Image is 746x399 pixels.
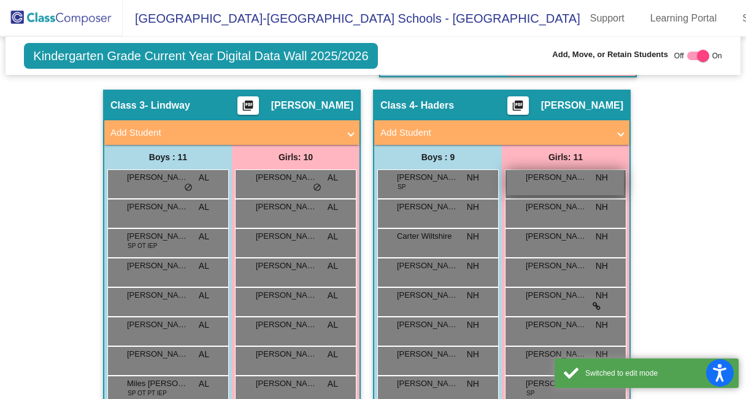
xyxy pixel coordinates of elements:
span: AL [328,348,338,361]
span: AL [328,289,338,302]
span: AL [328,378,338,390]
span: AL [199,171,209,184]
span: [PERSON_NAME] [397,319,458,331]
span: [PERSON_NAME] [397,348,458,360]
mat-expansion-panel-header: Add Student [374,120,629,145]
span: SP OT PT IEP [128,389,167,398]
span: [PERSON_NAME] [127,260,188,272]
button: Print Students Details [507,96,529,115]
span: [PERSON_NAME] [256,201,317,213]
span: - Lindway [145,99,190,112]
span: AL [199,378,209,390]
span: AL [199,289,209,302]
div: Switched to edit mode [585,368,729,379]
span: AL [199,201,209,214]
span: NH [596,348,608,361]
mat-panel-title: Add Student [380,126,609,140]
a: Support [580,9,634,28]
div: Girls: 11 [502,145,629,169]
mat-icon: picture_as_pdf [240,99,255,117]
div: Girls: 10 [232,145,360,169]
span: [PERSON_NAME] [127,348,188,360]
span: NH [596,201,608,214]
span: AL [328,230,338,243]
mat-icon: picture_as_pdf [510,99,525,117]
span: Kindergarten Grade Current Year Digital Data Wall 2025/2026 [24,43,377,69]
span: NH [467,230,479,243]
span: [PERSON_NAME] [526,289,587,301]
span: [PERSON_NAME] [526,230,587,242]
span: [PERSON_NAME] [256,230,317,242]
span: [GEOGRAPHIC_DATA]-[GEOGRAPHIC_DATA] Schools - [GEOGRAPHIC_DATA] [123,9,580,28]
span: [PERSON_NAME] [127,319,188,331]
span: AL [328,260,338,273]
span: [PERSON_NAME] [526,378,587,390]
span: [PERSON_NAME] [256,319,317,331]
span: [PERSON_NAME] [256,171,317,184]
span: NH [467,260,479,273]
span: Off [674,50,684,61]
mat-panel-title: Add Student [110,126,339,140]
span: NH [467,348,479,361]
span: NH [596,319,608,331]
span: [PERSON_NAME] [127,171,188,184]
span: NH [467,378,479,390]
span: AL [199,319,209,331]
span: On [712,50,722,61]
span: [PERSON_NAME] [397,260,458,272]
span: [PERSON_NAME] [127,289,188,301]
span: NH [467,171,479,184]
span: Miles [PERSON_NAME] [127,378,188,390]
a: Learning Portal [640,9,727,28]
div: Boys : 9 [374,145,502,169]
span: [PERSON_NAME] [397,201,458,213]
span: [PERSON_NAME] [256,289,317,301]
span: AL [328,319,338,331]
span: [PERSON_NAME] [256,348,317,360]
span: AL [199,348,209,361]
span: NH [596,289,608,302]
span: - Haders [415,99,454,112]
span: [PERSON_NAME] [526,171,587,184]
span: Carter Wiltshire [397,230,458,242]
span: [PERSON_NAME] [541,99,623,112]
span: NH [596,171,608,184]
span: [PERSON_NAME] [397,289,458,301]
span: [PERSON_NAME] [397,378,458,390]
span: [PERSON_NAME] [526,319,587,331]
span: [PERSON_NAME] [526,348,587,360]
span: [PERSON_NAME] [271,99,353,112]
span: NH [596,260,608,273]
span: [PERSON_NAME] [256,260,317,272]
span: [PERSON_NAME] [127,230,188,242]
mat-expansion-panel-header: Add Student [104,120,360,145]
span: Add, Move, or Retain Students [552,48,668,61]
button: Print Students Details [237,96,259,115]
span: NH [596,230,608,243]
span: do_not_disturb_alt [313,183,321,193]
span: [PERSON_NAME] [397,171,458,184]
span: SP [398,182,406,192]
span: AL [328,201,338,214]
span: [PERSON_NAME] [256,378,317,390]
span: AL [328,171,338,184]
span: Class 3 [110,99,145,112]
span: [PERSON_NAME] [526,201,587,213]
span: Class 4 [380,99,415,112]
div: Boys : 11 [104,145,232,169]
span: AL [199,230,209,243]
span: [PERSON_NAME] [127,201,188,213]
span: [PERSON_NAME] [526,260,587,272]
span: NH [467,319,479,331]
span: SP OT IEP [128,241,158,250]
span: SP [526,389,534,398]
span: NH [467,289,479,302]
span: do_not_disturb_alt [184,183,193,193]
span: AL [199,260,209,273]
span: NH [467,201,479,214]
